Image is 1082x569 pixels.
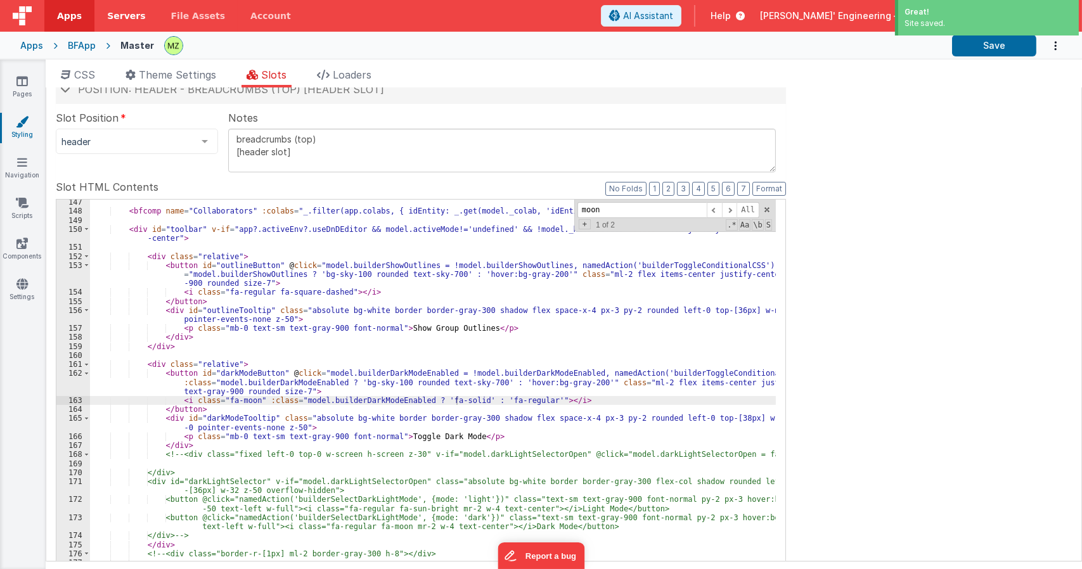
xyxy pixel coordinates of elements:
div: 151 [56,243,90,252]
span: Notes [228,110,258,125]
div: 175 [56,540,90,549]
div: 169 [56,459,90,468]
div: 164 [56,405,90,414]
span: Apps [57,10,82,22]
button: Save [952,35,1036,56]
span: Help [711,10,731,22]
div: Site saved. [905,18,1072,29]
span: Theme Settings [139,68,216,81]
div: 150 [56,225,90,243]
span: Slot Position [56,110,119,125]
button: 3 [677,182,690,196]
button: Format [752,182,786,196]
span: Position: header - breadcrumbs (top) [header slot] [78,83,384,96]
div: 157 [56,324,90,333]
div: 173 [56,513,90,531]
div: 165 [56,414,90,432]
span: header [61,136,192,148]
div: 174 [56,531,90,540]
div: 172 [56,495,90,513]
span: Whole Word Search [752,219,763,231]
div: 154 [56,288,90,297]
div: 155 [56,297,90,306]
div: 153 [56,261,90,288]
div: 166 [56,432,90,441]
div: Master [120,39,154,52]
div: 168 [56,450,90,459]
div: 160 [56,351,90,360]
span: File Assets [171,10,226,22]
span: RegExp Search [726,219,737,231]
span: Slots [261,68,287,81]
span: Slot HTML Contents [56,179,158,195]
div: 152 [56,252,90,261]
span: 1 of 2 [591,221,620,229]
div: 171 [56,477,90,495]
span: CaseSensitive Search [739,219,750,231]
div: 158 [56,333,90,342]
span: Toggel Replace mode [579,219,591,229]
button: 2 [662,182,674,196]
button: 6 [722,182,735,196]
button: AI Assistant [601,5,681,27]
div: 163 [56,396,90,405]
span: AI Assistant [623,10,673,22]
span: Loaders [333,68,371,81]
span: Alt-Enter [737,202,759,218]
div: 177 [56,558,90,567]
img: 095be3719ea6209dc2162ba73c069c80 [165,37,183,54]
button: [PERSON_NAME]' Engineering — [EMAIL_ADDRESS][DOMAIN_NAME] [760,10,1072,22]
div: 159 [56,342,90,351]
div: 147 [56,198,90,207]
div: BFApp [68,39,96,52]
div: 170 [56,468,90,477]
div: 161 [56,360,90,369]
div: 176 [56,549,90,558]
input: Search for [577,202,707,218]
div: 156 [56,306,90,324]
button: Options [1036,33,1062,59]
button: 1 [649,182,660,196]
span: Search In Selection [765,219,772,231]
div: 148 [56,207,90,215]
div: Great! [905,6,1072,18]
button: No Folds [605,182,647,196]
span: CSS [74,68,95,81]
div: 167 [56,441,90,450]
div: 162 [56,369,90,396]
button: 5 [707,182,719,196]
div: 149 [56,216,90,225]
span: Servers [107,10,145,22]
div: Apps [20,39,43,52]
button: 4 [692,182,705,196]
span: [PERSON_NAME]' Engineering — [760,10,903,22]
iframe: Marker.io feedback button [498,542,584,569]
button: 7 [737,182,750,196]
